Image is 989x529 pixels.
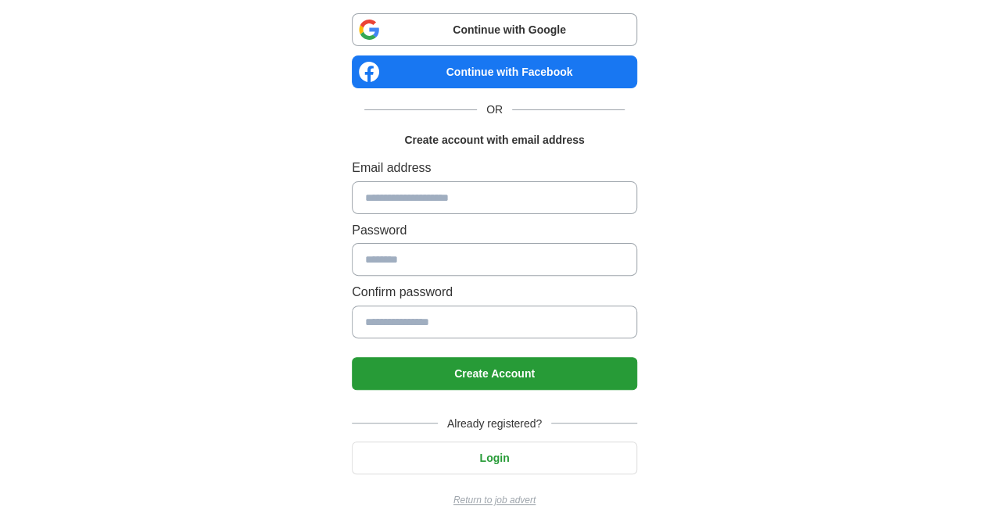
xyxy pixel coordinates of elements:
a: Login [352,452,637,464]
label: Confirm password [352,282,637,302]
label: Password [352,220,637,241]
a: Continue with Facebook [352,55,637,88]
h1: Create account with email address [404,131,584,148]
button: Create Account [352,357,637,390]
a: Continue with Google [352,13,637,46]
label: Email address [352,158,637,178]
span: Already registered? [438,415,551,432]
button: Login [352,441,637,474]
span: OR [477,101,512,118]
a: Return to job advert [352,493,637,508]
